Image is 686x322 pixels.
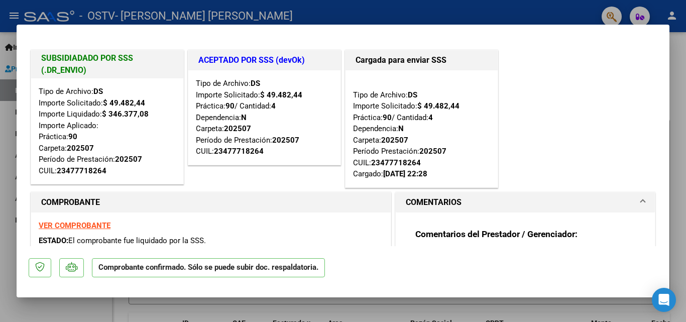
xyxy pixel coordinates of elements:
strong: 202507 [224,124,251,133]
strong: DS [251,79,260,88]
strong: 202507 [381,136,408,145]
strong: $ 49.482,44 [260,90,302,99]
strong: DS [408,90,417,99]
strong: $ 49.482,44 [103,98,145,108]
mat-expansion-panel-header: COMENTARIOS [396,192,655,212]
div: Open Intercom Messenger [652,288,676,312]
strong: Comentarios del Prestador / Gerenciador: [415,229,578,239]
strong: 202507 [419,147,446,156]
h1: COMENTARIOS [406,196,462,208]
strong: 202507 [115,155,142,164]
h1: ACEPTADO POR SSS (devOk) [198,54,330,66]
strong: DS [93,87,103,96]
strong: 4 [428,113,433,122]
strong: 4 [271,101,276,111]
div: 23477718264 [57,165,106,177]
p: Comprobante confirmado. Sólo se puede subir doc. respaldatoria. [92,258,325,278]
div: Tipo de Archivo: Importe Solicitado: Importe Liquidado: Importe Aplicado: Práctica: Carpeta: Perí... [39,86,176,176]
h1: SUBSIDIADADO POR SSS (.DR_ENVIO) [41,52,173,76]
div: Tipo de Archivo: Importe Solicitado: Práctica: / Cantidad: Dependencia: Carpeta: Período Prestaci... [353,78,490,180]
strong: N [398,124,404,133]
h1: Cargada para enviar SSS [356,54,488,66]
strong: 202507 [67,144,94,153]
strong: $ 49.482,44 [417,101,460,111]
span: ESTADO: [39,236,68,245]
strong: 90 [68,132,77,141]
div: Tipo de Archivo: Importe Solicitado: Práctica: / Cantidad: Dependencia: Carpeta: Período de Prest... [196,78,333,157]
strong: N [241,113,247,122]
strong: [DATE] 22:28 [383,169,427,178]
strong: COMPROBANTE [41,197,100,207]
strong: 90 [383,113,392,122]
strong: 202507 [272,136,299,145]
div: 23477718264 [371,157,421,169]
strong: 90 [225,101,235,111]
a: VER COMPROBANTE [39,221,110,230]
span: El comprobante fue liquidado por la SSS. [68,236,206,245]
div: 23477718264 [214,146,264,157]
strong: $ 346.377,08 [102,110,149,119]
